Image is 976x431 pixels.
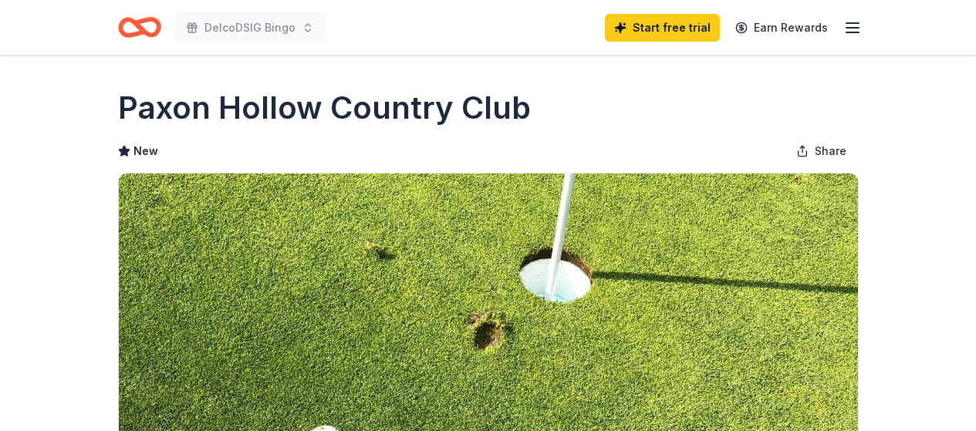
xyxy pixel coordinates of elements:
[118,9,161,45] a: Home
[815,142,846,160] span: Share
[204,19,296,37] span: DelcoDSIG Bingo
[726,14,837,42] a: Earn Rewards
[605,14,720,42] a: Start free trial
[174,12,326,43] button: DelcoDSIG Bingo
[784,136,859,167] button: Share
[133,142,158,160] span: New
[118,86,531,130] h1: Paxon Hollow Country Club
